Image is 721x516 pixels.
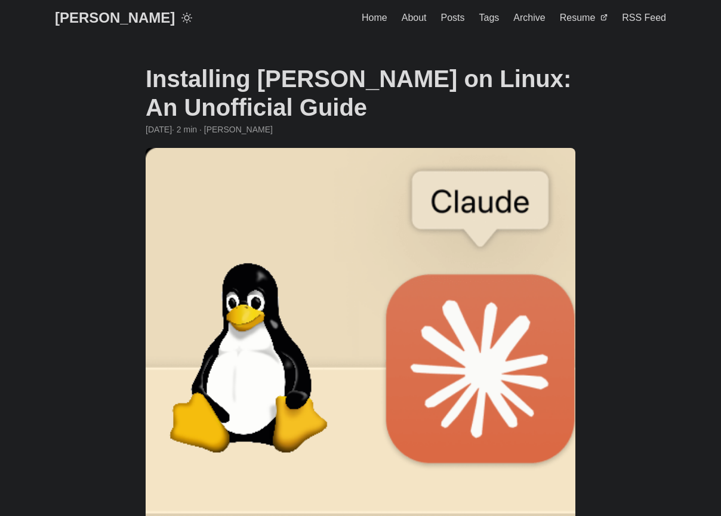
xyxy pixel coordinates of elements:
span: Archive [513,13,545,23]
span: Resume [560,13,596,23]
span: Home [362,13,387,23]
span: RSS Feed [622,13,666,23]
span: About [402,13,427,23]
span: 2025-01-09 21:00:00 +0000 UTC [146,123,172,136]
span: Posts [441,13,465,23]
div: · 2 min · [PERSON_NAME] [146,123,575,136]
h1: Installing [PERSON_NAME] on Linux: An Unofficial Guide [146,64,575,122]
span: Tags [479,13,500,23]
